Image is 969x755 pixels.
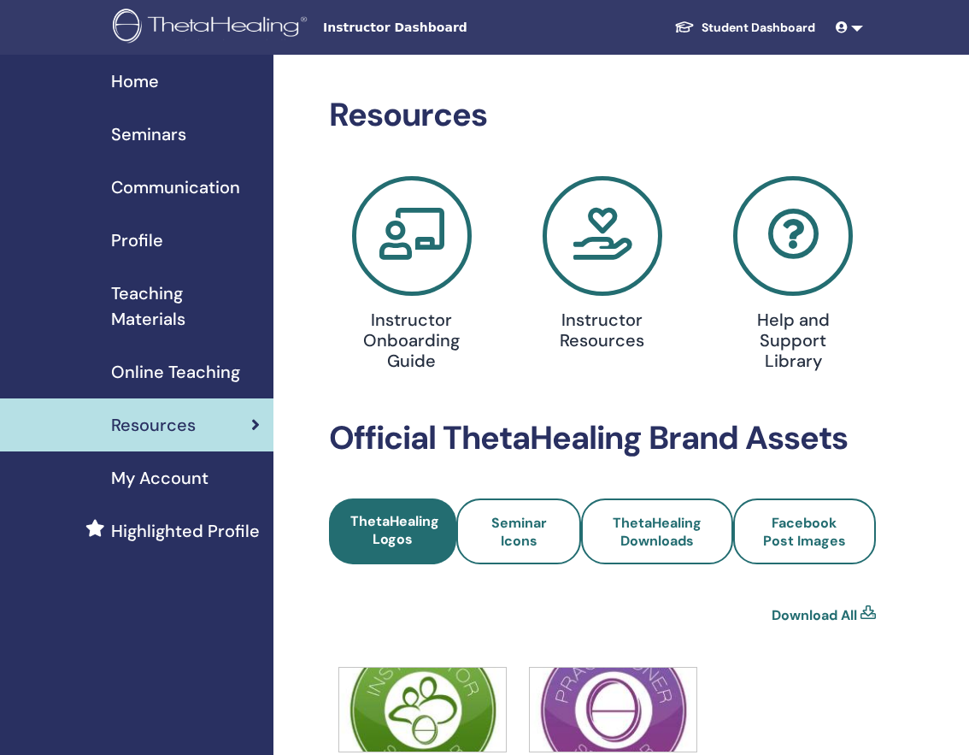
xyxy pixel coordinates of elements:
span: Resources [111,412,196,438]
span: Home [111,68,159,94]
span: Profile [111,227,163,253]
a: Facebook Post Images [733,498,876,564]
span: ThetaHealing Logos [350,512,439,548]
a: Instructor Resources [517,176,687,357]
h4: Instructor Resources [543,310,662,351]
span: ThetaHealing Downloads [613,514,702,550]
a: ThetaHealing Downloads [581,498,733,564]
span: Teaching Materials [111,280,260,332]
span: Seminar Icons [491,514,547,550]
h4: Help and Support Library [734,310,854,371]
h4: Instructor Onboarding Guide [352,310,472,371]
span: My Account [111,465,208,491]
img: logo.png [113,9,313,47]
a: Download All [772,605,857,626]
span: Facebook Post Images [763,514,846,550]
a: Student Dashboard [661,12,829,44]
img: graduation-cap-white.svg [674,20,695,34]
span: Instructor Dashboard [323,19,579,37]
h2: Official ThetaHealing Brand Assets [329,419,876,458]
a: Seminar Icons [456,498,581,564]
a: Help and Support Library [708,176,878,378]
span: Communication [111,174,240,200]
img: icons-practitioner.jpg [530,668,696,752]
a: ThetaHealing Logos [329,498,456,564]
img: icons-instructor.jpg [339,668,506,752]
span: Online Teaching [111,359,240,385]
span: Highlighted Profile [111,518,260,544]
h2: Resources [329,96,876,135]
a: Instructor Onboarding Guide [326,176,496,378]
span: Seminars [111,121,186,147]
